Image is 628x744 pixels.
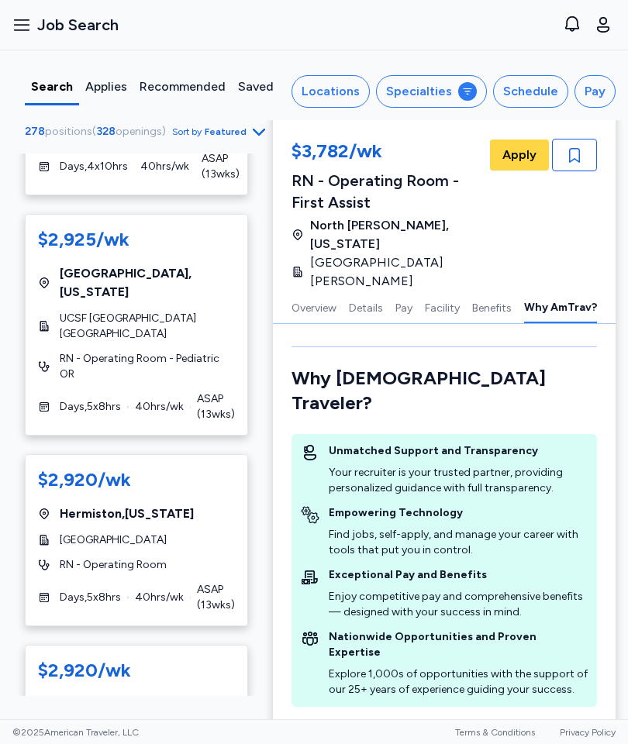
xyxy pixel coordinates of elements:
a: Privacy Policy [560,727,616,738]
div: Why [DEMOGRAPHIC_DATA] Traveler? [292,366,597,415]
div: Find jobs, self-apply, and manage your career with tools that put you in control. [329,527,588,558]
span: Featured [205,126,247,138]
div: Explore 1,000s of opportunities with the support of our 25+ years of experience guiding your succ... [329,666,588,697]
span: Days , 5 x 8 hrs [60,590,121,605]
button: Details [349,291,383,323]
button: Facility [425,291,460,323]
span: Days , 5 x 8 hrs [60,399,121,415]
a: Terms & Conditions [455,727,535,738]
span: UCSF [GEOGRAPHIC_DATA] [GEOGRAPHIC_DATA] [60,311,235,342]
div: Empowering Technology [329,505,588,521]
div: Exceptional Pay and Benefits [329,567,588,583]
div: Recommended [140,77,226,96]
div: $2,920/wk [38,467,131,492]
div: $2,920/wk [38,658,131,683]
span: positions [45,125,92,138]
span: Job Search [37,14,119,36]
span: Sort by [172,126,202,138]
div: Locations [302,82,360,101]
span: 40 hrs/wk [135,590,184,605]
button: Specialties [376,75,487,108]
button: Pay [575,75,616,108]
span: [GEOGRAPHIC_DATA] , [US_STATE] [60,264,235,301]
span: ASAP ( 13 wks) [197,582,235,613]
div: ( ) [25,124,172,139]
div: $3,782/wk [292,139,487,167]
span: 278 [25,125,45,138]
span: openings [116,125,162,138]
button: Benefits [472,291,512,323]
span: © 2025 American Traveler, LLC [12,726,139,739]
div: Unmatched Support and Transparency [329,443,588,459]
span: 328 [96,125,116,138]
div: RN - Operating Room - First Assist [292,170,487,213]
span: [GEOGRAPHIC_DATA][PERSON_NAME] [310,253,478,291]
div: Pay [585,82,606,101]
span: Hermiston , [US_STATE] [60,505,194,523]
div: Nationwide Opportunities and Proven Expertise [329,629,588,660]
button: Job Search [6,8,125,42]
div: Search [31,77,73,96]
div: Enjoy competitive pay and comprehensive benefits — designed with your success in mind. [329,589,588,620]
div: Specialties [386,82,452,101]
span: ASAP ( 13 wks) [202,151,240,182]
span: 40 hrs/wk [140,159,189,174]
span: RN - Operating Room [60,557,167,573]
button: Overview [292,291,336,323]
div: Schedule [503,82,558,101]
span: Days , 4 x 10 hrs [60,159,128,174]
span: 40 hrs/wk [135,399,184,415]
div: Saved [238,77,274,96]
span: RN - Operating Room - Pediatric OR [60,351,235,382]
button: Schedule [493,75,568,108]
span: [GEOGRAPHIC_DATA] [60,532,167,548]
button: Apply [490,139,549,170]
button: Why AmTrav? [524,291,597,323]
span: Apply [502,146,537,164]
span: North [PERSON_NAME] , [US_STATE] [310,216,487,253]
button: Pay [395,291,412,323]
div: $2,925/wk [38,227,129,252]
span: ASAP ( 13 wks) [197,391,235,422]
button: Sort byFeatured [172,122,268,141]
button: Locations [292,75,370,108]
span: Hermiston , [US_STATE] [60,695,194,714]
div: Your recruiter is your trusted partner, providing personalized guidance with full transparency. [329,465,588,496]
div: Applies [85,77,127,96]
